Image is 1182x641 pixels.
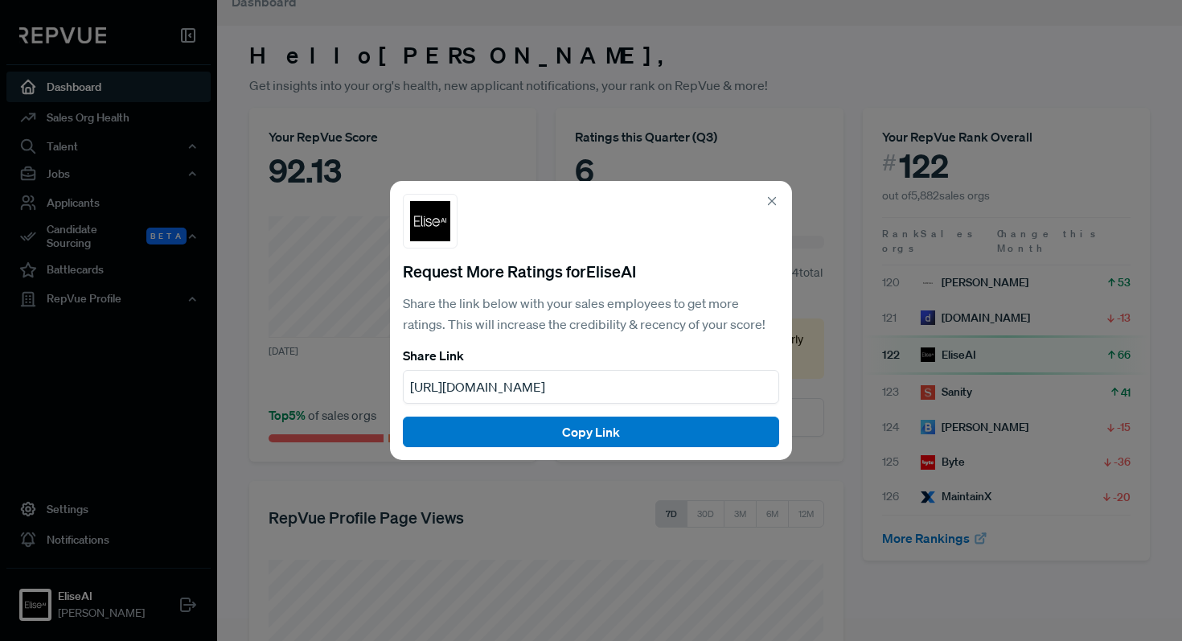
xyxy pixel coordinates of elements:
h5: Request More Ratings for EliseAI [403,261,779,281]
span: [URL][DOMAIN_NAME] [410,379,545,395]
img: EliseAI [410,201,450,241]
p: Share the link below with your sales employees to get more ratings. This will increase the credib... [403,294,779,335]
h6: Share Link [403,348,779,364]
button: Copy Link [403,417,779,447]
